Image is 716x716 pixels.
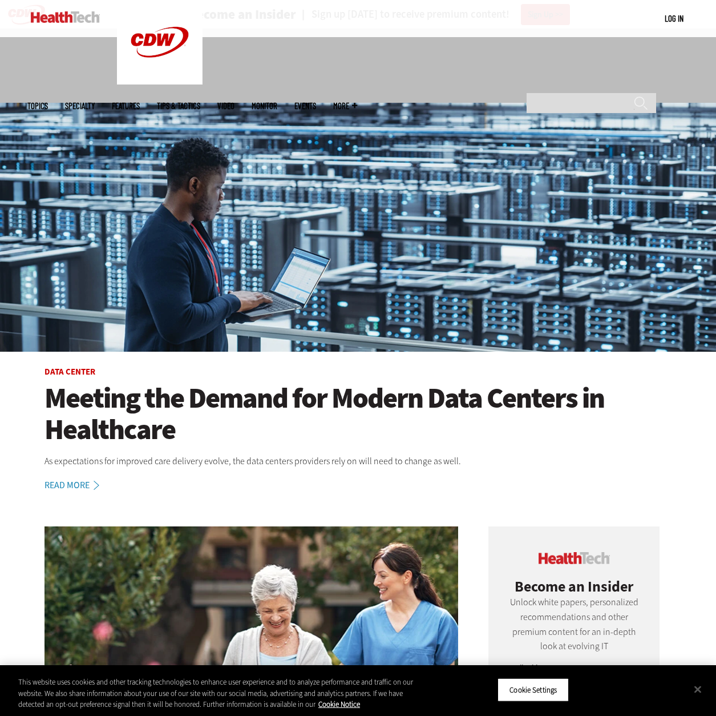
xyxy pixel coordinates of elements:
[665,13,683,25] div: User menu
[318,699,360,709] a: More information about your privacy
[505,595,642,653] p: Unlock white papers, personalized recommendations and other premium content for an in-depth look ...
[45,366,95,377] a: Data Center
[515,577,633,596] span: Become an Insider
[665,13,683,23] a: Log in
[685,677,710,702] button: Close
[539,552,610,564] img: cdw insider logo
[294,102,316,110] a: Events
[333,102,357,110] span: More
[45,383,672,445] a: Meeting the Demand for Modern Data Centers in Healthcare
[18,677,430,710] div: This website uses cookies and other tracking technologies to enhance user experience and to analy...
[505,663,551,673] label: Email Address
[252,102,277,110] a: MonITor
[65,102,95,110] span: Specialty
[31,11,100,23] img: Home
[45,481,112,490] a: Read More
[27,102,48,110] span: Topics
[117,75,203,87] a: CDW
[217,102,234,110] a: Video
[497,678,569,702] button: Cookie Settings
[157,102,200,110] a: Tips & Tactics
[112,102,140,110] a: Features
[45,454,672,469] p: As expectations for improved care delivery evolve, the data centers providers rely on will need t...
